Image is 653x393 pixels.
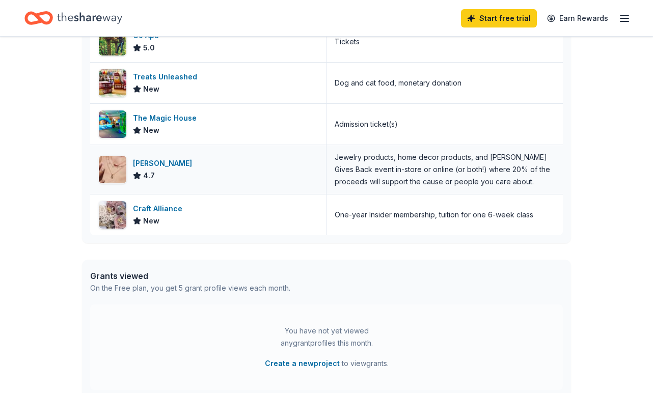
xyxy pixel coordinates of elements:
div: [PERSON_NAME] [133,157,196,170]
img: Image for Go Ape [99,28,126,55]
div: Grants viewed [90,270,290,282]
span: New [143,215,159,227]
span: 5.0 [143,42,155,54]
span: to view grants . [265,357,389,370]
div: Admission ticket(s) [335,118,398,130]
div: Craft Alliance [133,203,186,215]
img: Image for Kendra Scott [99,156,126,183]
div: On the Free plan, you get 5 grant profile views each month. [90,282,290,294]
a: Start free trial [461,9,537,27]
a: Earn Rewards [541,9,614,27]
img: Image for The Magic House [99,110,126,138]
div: Tickets [335,36,360,48]
span: New [143,83,159,95]
span: New [143,124,159,136]
img: Image for Treats Unleashed [99,69,126,97]
button: Create a newproject [265,357,340,370]
div: Jewelry products, home decor products, and [PERSON_NAME] Gives Back event in-store or online (or ... [335,151,555,188]
a: Home [24,6,122,30]
div: One-year Insider membership, tuition for one 6-week class [335,209,533,221]
div: The Magic House [133,112,201,124]
span: 4.7 [143,170,155,182]
div: Dog and cat food, monetary donation [335,77,461,89]
div: Treats Unleashed [133,71,201,83]
div: You have not yet viewed any grant profiles this month. [263,325,390,349]
img: Image for Craft Alliance [99,201,126,229]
